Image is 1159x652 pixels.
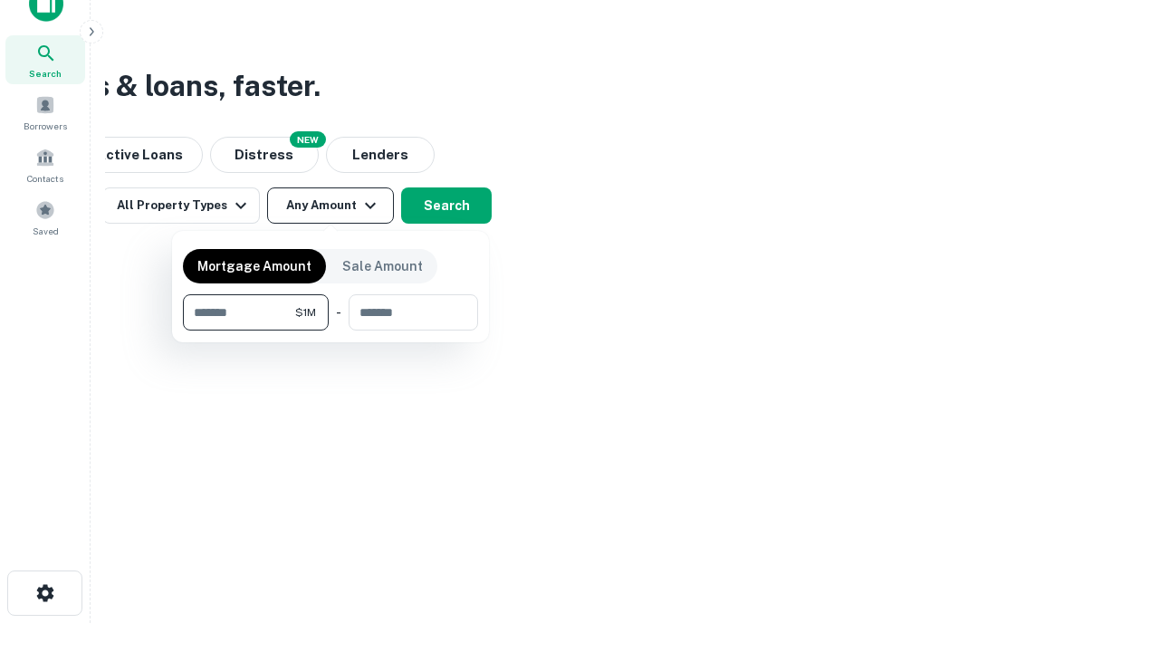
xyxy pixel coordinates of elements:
div: - [336,294,341,331]
p: Sale Amount [342,256,423,276]
span: $1M [295,304,316,321]
p: Mortgage Amount [197,256,311,276]
iframe: Chat Widget [1068,507,1159,594]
